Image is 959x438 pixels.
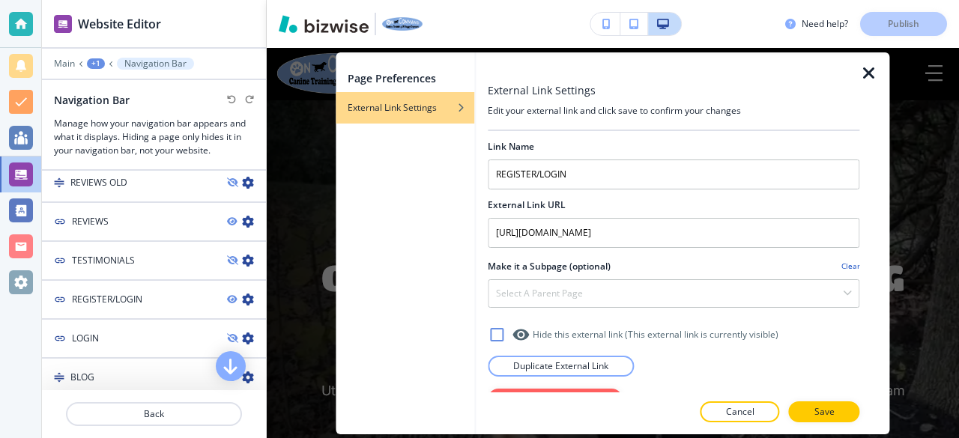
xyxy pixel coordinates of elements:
[54,177,64,188] img: Drag
[42,320,266,359] div: LOGIN
[42,242,266,281] div: TESTIMONIALS
[42,359,266,398] div: DragBLOG
[66,402,242,426] button: Back
[488,356,634,377] button: Duplicate External Link
[87,58,105,69] button: +1
[488,326,859,344] div: Hide this external link (This external link is currently visible)
[701,401,780,422] button: Cancel
[42,164,266,203] div: DragREVIEWS OLD
[513,359,608,373] p: Duplicate External Link
[802,17,848,31] h3: Need help?
[72,215,109,228] h4: REVIEWS
[70,371,94,384] h4: BLOG
[54,92,130,108] h2: Navigation Bar
[348,70,436,86] h2: Page Preferences
[67,407,240,421] p: Back
[488,260,611,273] h2: Make it a Subpage (optional)
[54,372,64,383] img: Drag
[789,401,860,422] button: Save
[70,176,127,189] h4: REVIEWS OLD
[348,101,437,115] h4: External Link Settings
[488,140,534,153] h2: Link Name
[72,332,99,345] h4: LOGIN
[54,15,72,33] img: editor icon
[382,17,423,31] img: Your Logo
[72,293,142,306] h4: REGISTER/LOGIN
[54,117,254,157] h3: Manage how your navigation bar appears and what it displays. Hiding a page only hides it in your ...
[117,58,194,70] button: Navigation Bar
[533,328,778,341] h4: Hide this external link (This external link is currently visible )
[488,104,859,118] h4: Edit your external link and click save to confirm your changes
[124,58,187,69] p: Navigation Bar
[488,198,566,212] h2: External Link URL
[488,389,622,410] button: Delete External Link
[42,281,266,320] div: REGISTER/LOGIN
[78,15,161,33] h2: Website Editor
[279,15,369,33] img: Bizwise Logo
[488,82,596,98] h3: External Link Settings
[814,405,835,419] p: Save
[496,287,583,300] h4: Select a parent page
[336,92,474,124] button: External Link Settings
[72,254,135,267] h4: TESTIMONIALS
[42,203,266,242] div: REVIEWS
[54,58,75,69] button: Main
[841,261,860,272] h4: Clear
[726,405,754,419] p: Cancel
